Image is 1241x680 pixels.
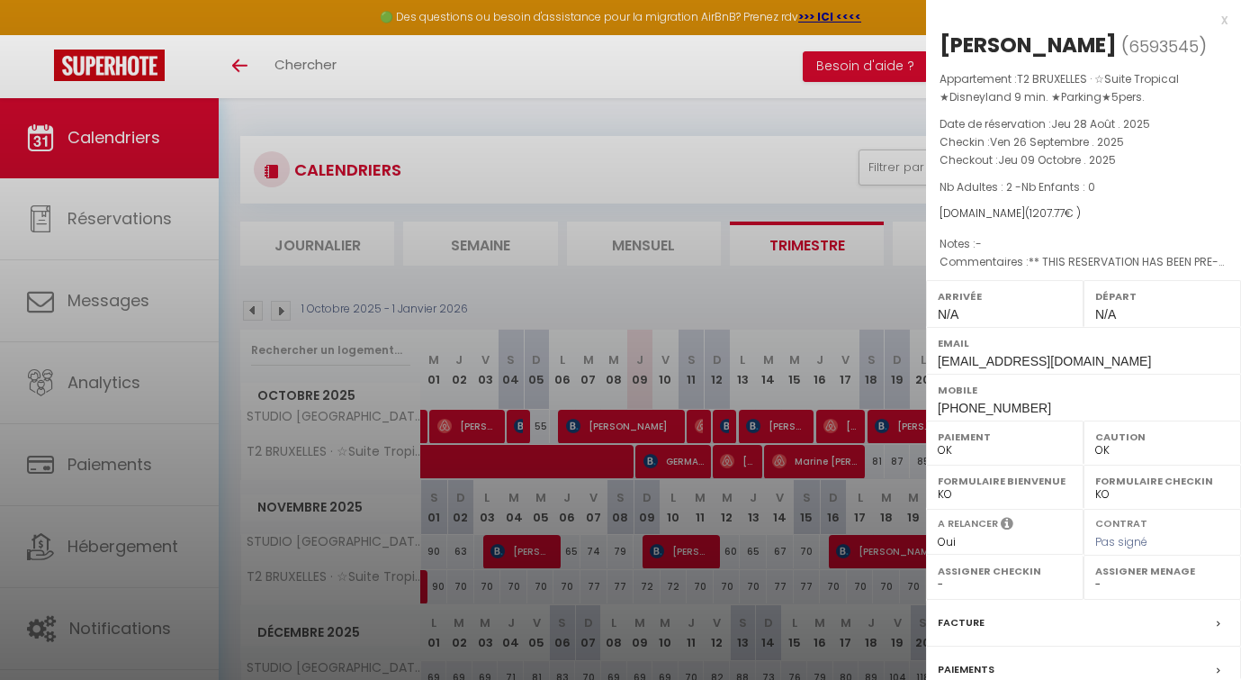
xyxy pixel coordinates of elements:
[1095,562,1229,580] label: Assigner Menage
[940,70,1228,106] p: Appartement :
[1095,428,1229,446] label: Caution
[938,381,1229,399] label: Mobile
[1025,205,1081,221] span: ( € )
[1121,33,1207,59] span: ( )
[940,71,1179,104] span: T2 BRUXELLES · ☆Suite Tropical ★Disneyland 9 min. ★Parking★5pers.
[938,428,1072,446] label: Paiement
[998,152,1116,168] span: Jeu 09 Octobre . 2025
[976,236,982,251] span: -
[938,613,985,632] label: Facture
[1001,516,1013,536] i: Sélectionner OUI si vous souhaiter envoyer les séquences de messages post-checkout
[940,253,1228,271] p: Commentaires :
[1129,35,1199,58] span: 6593545
[938,287,1072,305] label: Arrivée
[938,334,1229,352] label: Email
[1095,472,1229,490] label: Formulaire Checkin
[940,205,1228,222] div: [DOMAIN_NAME]
[926,9,1228,31] div: x
[1095,516,1147,528] label: Contrat
[940,179,1095,195] span: Nb Adultes : 2 -
[938,354,1151,368] span: [EMAIL_ADDRESS][DOMAIN_NAME]
[990,134,1124,150] span: Ven 26 Septembre . 2025
[940,115,1228,133] p: Date de réservation :
[940,133,1228,151] p: Checkin :
[938,660,994,679] label: Paiements
[940,235,1228,253] p: Notes :
[1095,287,1229,305] label: Départ
[938,401,1051,415] span: [PHONE_NUMBER]
[938,307,958,322] span: N/A
[940,31,1117,59] div: [PERSON_NAME]
[1095,534,1147,549] span: Pas signé
[938,562,1072,580] label: Assigner Checkin
[1095,307,1116,322] span: N/A
[1021,179,1095,195] span: Nb Enfants : 0
[1051,116,1150,131] span: Jeu 28 Août . 2025
[1030,205,1065,221] span: 1207.77
[940,151,1228,169] p: Checkout :
[938,472,1072,490] label: Formulaire Bienvenue
[938,516,998,531] label: A relancer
